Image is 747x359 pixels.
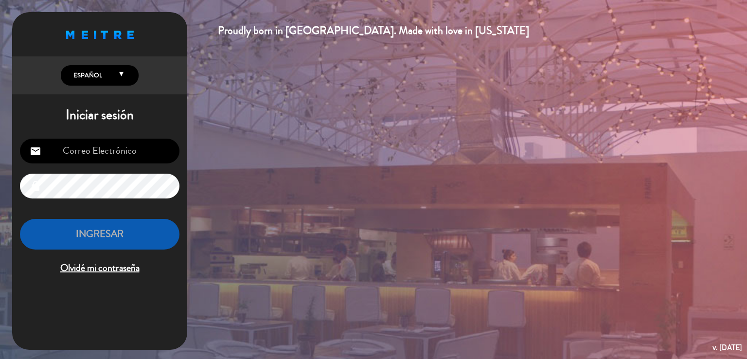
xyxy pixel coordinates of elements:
[20,219,179,250] button: INGRESAR
[20,139,179,163] input: Correo Electrónico
[30,180,41,192] i: lock
[20,260,179,276] span: Olvidé mi contraseña
[71,71,102,80] span: Español
[12,107,187,124] h1: Iniciar sesión
[30,145,41,157] i: email
[712,341,742,354] div: v. [DATE]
